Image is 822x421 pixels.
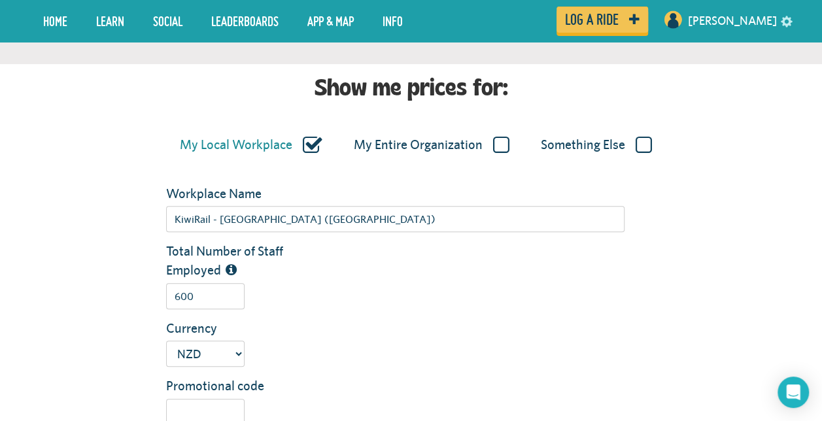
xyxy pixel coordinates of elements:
a: [PERSON_NAME] [688,5,777,37]
label: Currency [156,319,316,338]
a: Leaderboards [201,5,288,37]
label: Total Number of Staff Employed [156,242,316,279]
label: My Entire Organization [354,137,509,154]
label: Workplace Name [156,184,316,203]
a: LEARN [86,5,134,37]
label: Something Else [541,137,652,154]
img: User profile image [662,9,683,30]
a: Log a ride [557,7,648,33]
i: The total number of people employed by this organization/workplace, including part time staff. [226,263,237,277]
label: My Local Workplace [180,137,322,154]
span: Log a ride [565,14,619,25]
a: Info [373,5,413,37]
h1: Show me prices for: [315,77,508,103]
label: Promotional code [156,377,316,396]
a: Social [143,5,192,37]
a: Home [33,5,77,37]
div: Open Intercom Messenger [778,377,809,408]
a: settings drop down toggle [781,14,793,27]
a: App & Map [298,5,364,37]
